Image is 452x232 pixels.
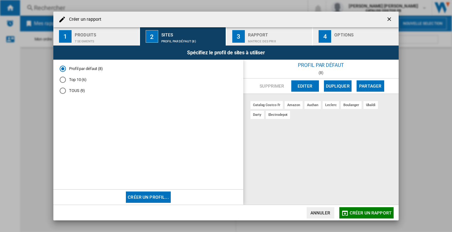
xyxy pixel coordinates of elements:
div: Sites [161,30,223,36]
button: Créer un rapport [339,207,394,219]
md-radio-button: Profil par défaut (8) [60,66,237,72]
div: leclerc [323,101,339,109]
button: 3 Rapport Matrice des prix [227,27,313,46]
button: getI18NText('BUTTONS.CLOSE_DIALOG') [384,13,396,26]
md-radio-button: Top 10 (6) [60,77,237,83]
div: 2 [146,30,158,43]
div: 4 [319,30,331,43]
div: boulanger [341,101,361,109]
div: Options [334,30,396,36]
div: ubaldi [363,101,378,109]
button: Annuler [307,207,334,219]
div: Produits [75,30,137,36]
button: Dupliquer [324,80,352,92]
button: 4 Options [313,27,399,46]
div: 7 segments [75,36,137,43]
span: Créer un rapport [350,210,392,215]
ng-md-icon: getI18NText('BUTTONS.CLOSE_DIALOG') [386,16,394,24]
div: Rapport [248,30,310,36]
button: 1 Produits 7 segments [53,27,140,46]
div: Spécifiez le profil de sites à utiliser [53,46,399,60]
div: amazon [285,101,302,109]
div: electrodepot [266,111,290,119]
button: 2 Sites Profil par défaut (8) [140,27,226,46]
h4: Créer un rapport [66,16,102,23]
button: Supprimer [258,80,286,92]
button: Editer [291,80,319,92]
button: Créer un profil... [126,192,171,203]
div: auchan [304,101,321,109]
div: 1 [59,30,72,43]
div: 3 [232,30,245,43]
div: Profil par défaut [243,60,399,71]
div: (8) [243,71,399,75]
button: Partager [357,80,384,92]
div: Matrice des prix [248,36,310,43]
div: catalog costco fr [250,101,283,109]
div: darty [250,111,264,119]
div: Profil par défaut (8) [161,36,223,43]
md-radio-button: TOUS (9) [60,88,237,94]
